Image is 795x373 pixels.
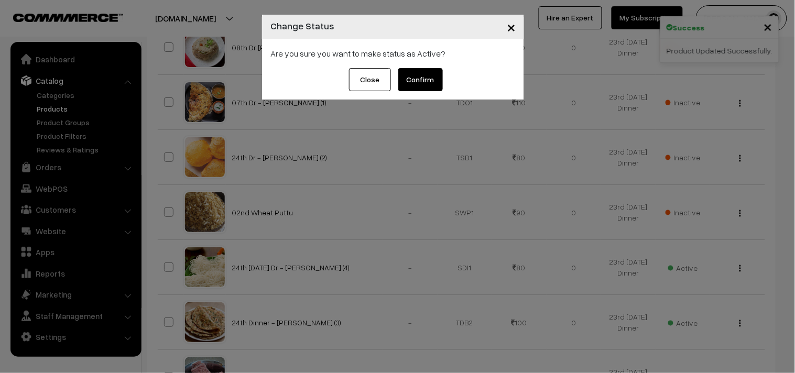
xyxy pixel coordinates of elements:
button: Confirm [398,68,443,91]
button: Close [498,10,524,43]
div: Are you sure you want to make status as Active? [270,47,516,60]
h4: Change Status [270,19,334,33]
button: Close [349,68,391,91]
span: × [507,17,516,36]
